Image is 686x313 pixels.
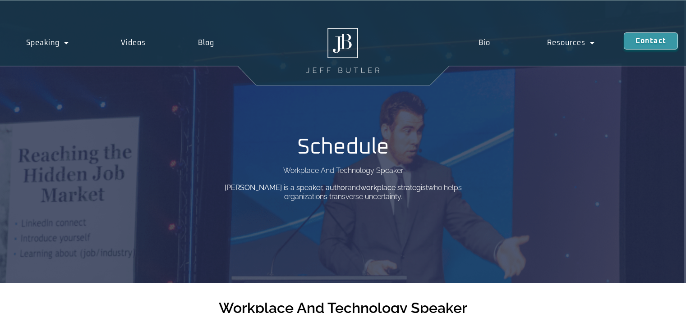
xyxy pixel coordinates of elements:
[283,167,403,174] p: Workplace And Technology Speaker
[450,32,519,53] a: Bio
[225,183,348,192] b: [PERSON_NAME] is a speaker, author
[624,32,678,50] a: Contact
[95,32,172,53] a: Videos
[172,32,240,53] a: Blog
[635,37,666,45] span: Contact
[297,136,389,158] h1: Schedule
[519,32,624,53] a: Resources
[215,183,472,201] p: and who helps organizations transverse uncertainty.
[360,183,428,192] b: workplace strategist
[450,32,624,53] nav: Menu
